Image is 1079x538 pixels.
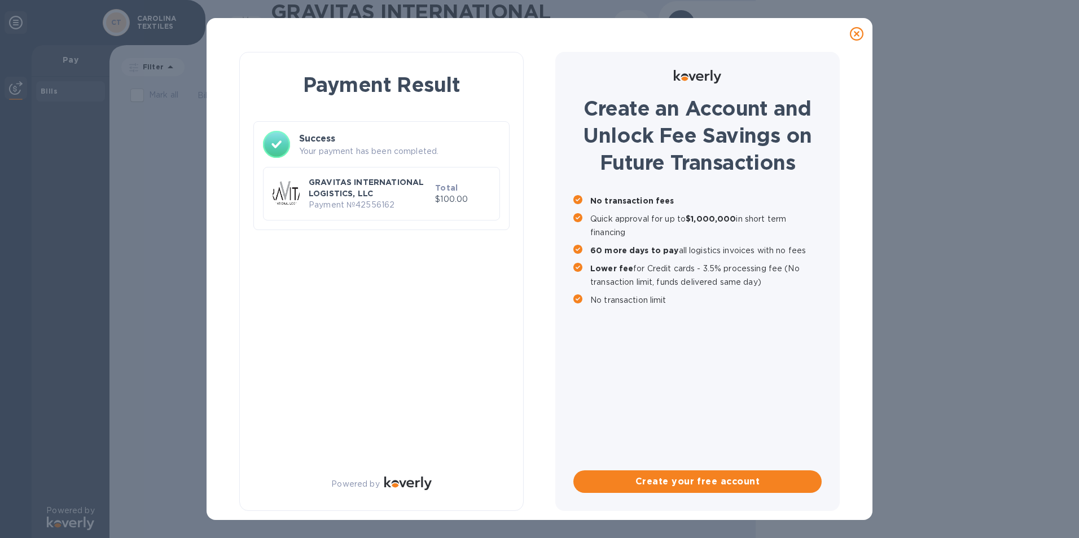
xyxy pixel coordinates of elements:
[590,196,674,205] b: No transaction fees
[590,262,822,289] p: for Credit cards - 3.5% processing fee (No transaction limit, funds delivered same day)
[590,246,679,255] b: 60 more days to pay
[384,477,432,490] img: Logo
[573,95,822,176] h1: Create an Account and Unlock Fee Savings on Future Transactions
[309,177,431,199] p: GRAVITAS INTERNATIONAL LOGISTICS, LLC
[590,244,822,257] p: all logistics invoices with no fees
[582,475,813,488] span: Create your free account
[590,212,822,239] p: Quick approval for up to in short term financing
[258,70,505,99] h1: Payment Result
[299,145,500,157] p: Your payment has been completed.
[299,132,500,145] h3: Success
[331,478,379,490] p: Powered by
[590,293,822,307] p: No transaction limit
[573,470,822,493] button: Create your free account
[435,193,490,205] p: $100.00
[590,264,633,273] b: Lower fee
[674,70,721,83] img: Logo
[309,199,431,211] p: Payment № 42556162
[435,183,458,192] b: Total
[686,214,736,223] b: $1,000,000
